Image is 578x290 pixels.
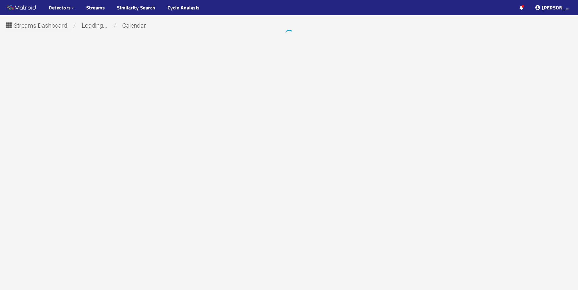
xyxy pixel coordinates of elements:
[168,4,200,11] a: Cycle Analysis
[77,22,112,29] span: loading...
[14,21,67,30] span: Streams Dashboard
[5,24,72,29] a: Streams Dashboard
[117,4,155,11] a: Similarity Search
[112,22,118,29] span: /
[86,4,105,11] a: Streams
[49,4,71,11] span: Detectors
[6,3,37,12] img: Matroid logo
[72,22,77,29] span: /
[5,20,72,29] button: Streams Dashboard
[118,22,151,29] span: calendar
